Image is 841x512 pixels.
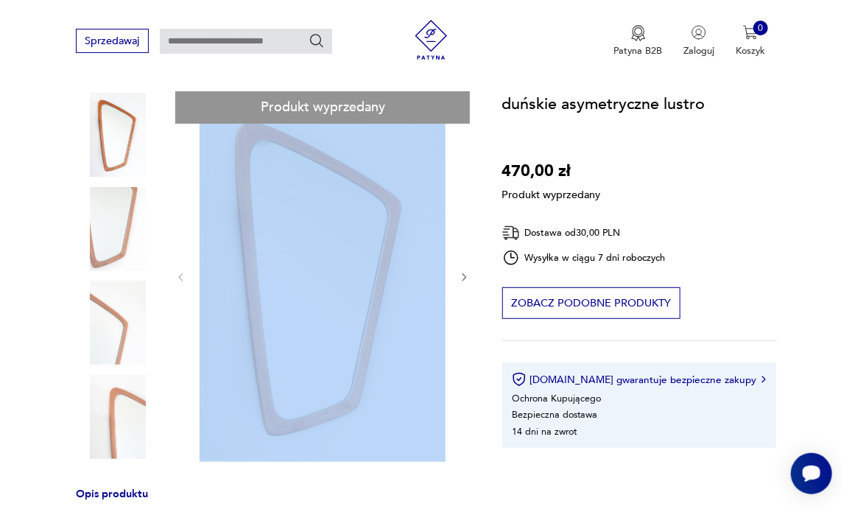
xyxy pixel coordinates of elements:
[791,453,832,494] iframe: Smartsupp widget button
[736,44,765,57] p: Koszyk
[743,25,758,40] img: Ikona koszyka
[502,158,601,183] p: 470,00 zł
[76,490,471,512] h3: Opis produktu
[407,20,456,60] img: Patyna - sklep z meblami i dekoracjami vintage
[736,25,765,57] button: 0Koszyk
[76,29,149,53] button: Sprzedawaj
[502,224,520,242] img: Ikona dostawy
[502,91,705,116] h1: duńskie asymetryczne lustro
[512,392,601,405] li: Ochrona Kupującego
[614,25,663,57] button: Patyna B2B
[683,44,714,57] p: Zaloguj
[753,21,768,35] div: 0
[512,425,577,438] li: 14 dni na zwrot
[502,249,666,267] div: Wysyłka w ciągu 7 dni roboczych
[761,376,766,383] img: Ikona strzałki w prawo
[502,224,666,242] div: Dostawa od 30,00 PLN
[512,372,766,387] button: [DOMAIN_NAME] gwarantuje bezpieczne zakupy
[502,287,680,318] button: Zobacz podobne produkty
[76,38,149,46] a: Sprzedawaj
[683,25,714,57] button: Zaloguj
[614,25,663,57] a: Ikona medaluPatyna B2B
[692,25,706,40] img: Ikonka użytkownika
[512,408,597,421] li: Bezpieczna dostawa
[614,44,663,57] p: Patyna B2B
[631,25,646,41] img: Ikona medalu
[309,32,325,49] button: Szukaj
[502,184,601,203] p: Produkt wyprzedany
[512,372,527,387] img: Ikona certyfikatu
